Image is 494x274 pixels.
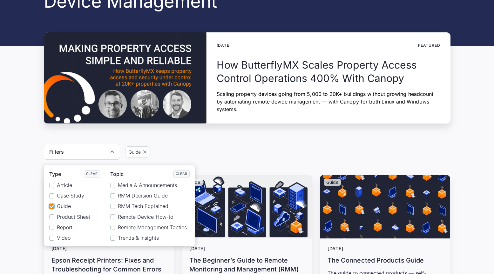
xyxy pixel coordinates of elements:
div: Type [49,170,61,178]
span: Media & Announcements [118,182,177,188]
div: Filters [44,144,120,160]
span: Product Sheet [57,214,91,220]
p: Guide [326,180,338,184]
nav: Filters [44,165,195,246]
a: [DATE]FeaturedHow ButterflyMX Scales Property Access Control Operations 400% With CanopyScaling p... [44,32,450,124]
div: [DATE] [328,246,443,251]
a: Clear [173,170,189,177]
div: Featured [418,43,440,48]
div: [DATE] [51,246,167,251]
span: RMM Decision Guide [118,193,168,199]
span: Case Study [57,193,85,199]
span: Guide [57,203,71,209]
h3: The Connected Products Guide [328,256,443,265]
span: Report [57,224,72,231]
span: Video [57,235,71,241]
h3: The Beginner’s Guide to Remote Monitoring and Management (RMM) [189,256,305,274]
form: Reset [44,144,120,160]
span: Remote Device How-to [118,214,173,220]
span: Article [57,182,72,188]
h2: How ButterflyMX Scales Property Access Control Operations 400% With Canopy [217,58,440,85]
div: [DATE] [189,246,305,251]
p: Scaling property devices going from 5,000 to 20K+ buildings without growing headcount by automati... [217,90,440,113]
div: Filters [49,148,64,156]
span: Remote Management Tactics [118,224,187,231]
a: Clear [84,170,100,177]
span: Trends & Insights [118,235,159,241]
div: [DATE] [217,43,231,48]
div: Guide [129,149,140,155]
div: Topic [110,170,124,178]
span: RMM Tech Explained [118,203,168,209]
